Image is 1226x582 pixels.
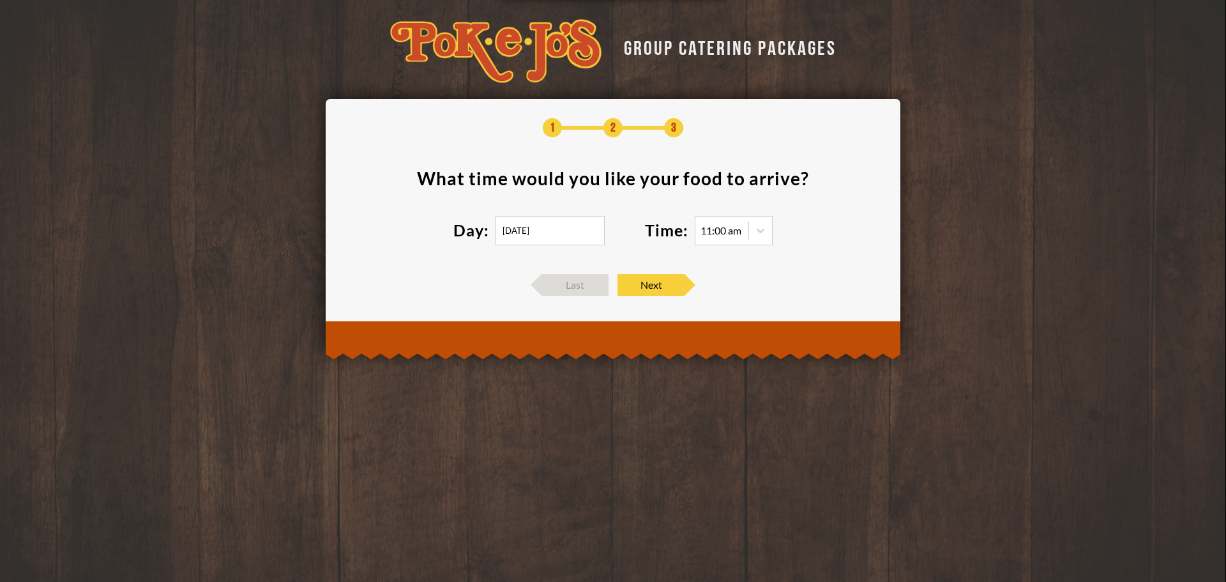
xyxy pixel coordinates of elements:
[614,33,836,58] div: GROUP CATERING PACKAGES
[617,274,685,296] span: Next
[543,118,562,137] span: 1
[453,222,489,238] label: Day:
[541,274,609,296] span: Last
[390,19,602,83] img: logo-34603ddf.svg
[664,118,683,137] span: 3
[603,118,623,137] span: 2
[700,226,741,236] div: 11:00 am
[645,222,688,238] label: Time:
[417,169,809,187] div: What time would you like your food to arrive ?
